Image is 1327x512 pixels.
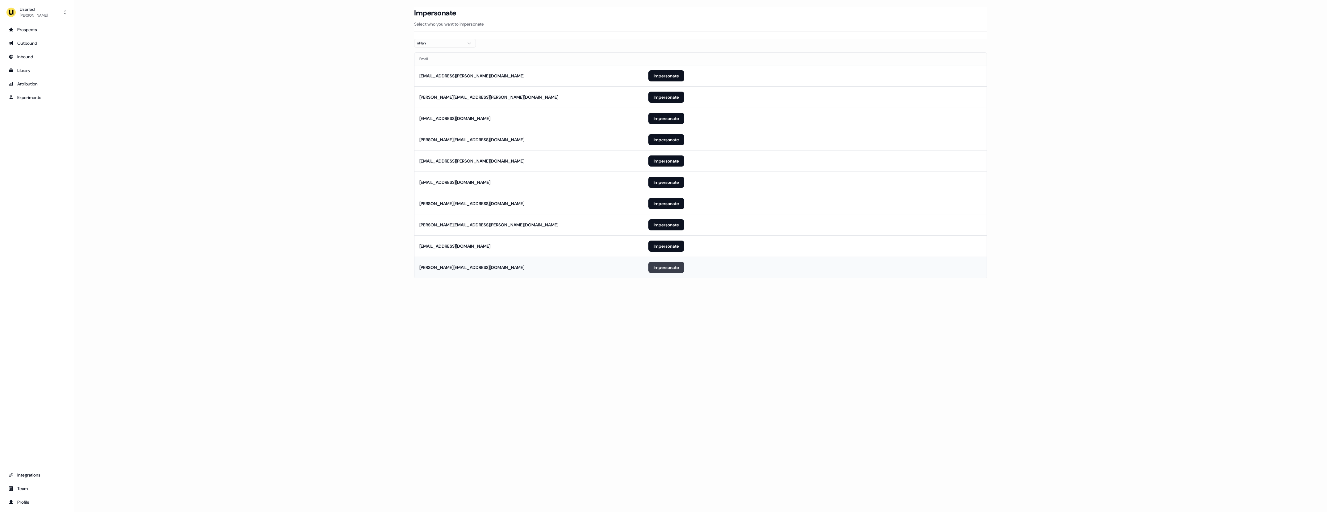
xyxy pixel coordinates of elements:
button: nPlan [414,39,476,47]
button: Impersonate [648,134,684,145]
div: [EMAIL_ADDRESS][PERSON_NAME][DOMAIN_NAME] [419,158,524,164]
button: Impersonate [648,70,684,81]
div: [EMAIL_ADDRESS][DOMAIN_NAME] [419,243,490,249]
a: Go to team [5,484,69,493]
button: Impersonate [648,113,684,124]
button: Impersonate [648,177,684,188]
div: Profile [9,499,65,505]
button: Impersonate [648,198,684,209]
a: Go to experiments [5,93,69,102]
button: Impersonate [648,219,684,230]
div: Experiments [9,94,65,101]
div: Userled [20,6,48,12]
div: [EMAIL_ADDRESS][DOMAIN_NAME] [419,179,490,185]
button: Impersonate [648,155,684,167]
a: Go to Inbound [5,52,69,62]
a: Go to prospects [5,25,69,35]
div: Attribution [9,81,65,87]
div: [PERSON_NAME][EMAIL_ADDRESS][PERSON_NAME][DOMAIN_NAME] [419,222,558,228]
div: [PERSON_NAME][EMAIL_ADDRESS][PERSON_NAME][DOMAIN_NAME] [419,94,558,100]
div: Outbound [9,40,65,46]
a: Go to outbound experience [5,38,69,48]
a: Go to templates [5,65,69,75]
div: [PERSON_NAME][EMAIL_ADDRESS][DOMAIN_NAME] [419,137,524,143]
div: [EMAIL_ADDRESS][PERSON_NAME][DOMAIN_NAME] [419,73,524,79]
div: Prospects [9,27,65,33]
div: Library [9,67,65,73]
div: [PERSON_NAME][EMAIL_ADDRESS][DOMAIN_NAME] [419,200,524,207]
th: Email [414,53,643,65]
a: Go to attribution [5,79,69,89]
div: Inbound [9,54,65,60]
h3: Impersonate [414,8,456,18]
div: [EMAIL_ADDRESS][DOMAIN_NAME] [419,115,490,122]
a: Go to profile [5,497,69,507]
button: Impersonate [648,262,684,273]
div: [PERSON_NAME][EMAIL_ADDRESS][DOMAIN_NAME] [419,264,524,270]
button: Impersonate [648,241,684,252]
a: Go to integrations [5,470,69,480]
div: [PERSON_NAME] [20,12,48,19]
p: Select who you want to impersonate [414,21,987,27]
div: Integrations [9,472,65,478]
button: Impersonate [648,92,684,103]
div: Team [9,485,65,492]
div: nPlan [417,40,463,46]
button: Userled[PERSON_NAME] [5,5,69,20]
